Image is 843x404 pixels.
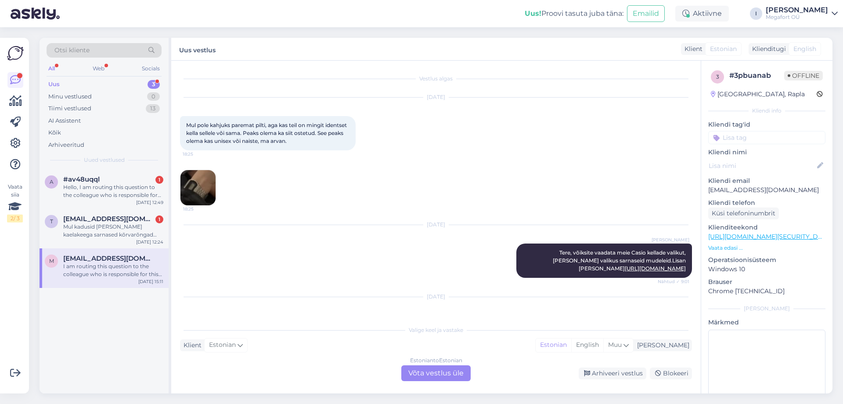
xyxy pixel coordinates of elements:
[708,148,825,157] p: Kliendi nimi
[138,278,163,285] div: [DATE] 15:11
[708,305,825,313] div: [PERSON_NAME]
[681,44,702,54] div: Klient
[155,176,163,184] div: 1
[47,63,57,74] div: All
[180,221,692,229] div: [DATE]
[766,7,838,21] a: [PERSON_NAME]Megafort OÜ
[48,80,60,89] div: Uus
[63,183,163,199] div: Hello, I am routing this question to the colleague who is responsible for this topic. The reply m...
[708,207,779,219] div: Küsi telefoninumbrit
[766,14,828,21] div: Megafort OÜ
[410,357,462,364] div: Estonian to Estonian
[652,237,689,243] span: [PERSON_NAME]
[708,223,825,232] p: Klienditeekond
[571,338,603,352] div: English
[84,156,125,164] span: Uued vestlused
[148,80,160,89] div: 3
[50,178,54,185] span: a
[401,365,471,381] div: Võta vestlus üle
[63,223,163,239] div: Mul kadusid [PERSON_NAME] kaelakeega sarnased kõrvarõngad ning need olid ostetud Goldtimest. Kas ...
[48,104,91,113] div: Tiimi vestlused
[136,199,163,206] div: [DATE] 12:49
[708,233,832,240] a: [URL][DOMAIN_NAME][SECURITY_DATA]
[186,122,348,144] span: Mul pole kahjuks paremat pilti, aga kas teil on mingit identset kella sellele või sama. Peaks ole...
[750,7,762,20] div: I
[536,338,571,352] div: Estonian
[63,262,163,278] div: I am routing this question to the colleague who is responsible for this topic. The reply might ta...
[7,45,24,62] img: Askly Logo
[49,258,54,264] span: m
[180,93,692,101] div: [DATE]
[708,107,825,115] div: Kliendi info
[183,151,216,157] span: 18:25
[708,131,825,144] input: Lisa tag
[180,170,216,205] img: Attachment
[708,120,825,129] p: Kliendi tag'id
[147,92,160,101] div: 0
[180,293,692,301] div: [DATE]
[180,341,202,350] div: Klient
[716,73,719,80] span: 3
[675,6,729,22] div: Aktiivne
[650,368,692,379] div: Blokeeri
[708,244,825,252] p: Vaata edasi ...
[710,44,737,54] span: Estonian
[708,198,825,207] p: Kliendi telefon
[708,287,825,296] p: Chrome [TECHNICAL_ID]
[54,46,90,55] span: Otsi kliente
[708,265,825,274] p: Windows 10
[91,63,106,74] div: Web
[784,71,823,80] span: Offline
[525,8,623,19] div: Proovi tasuta juba täna:
[155,215,163,223] div: 1
[708,186,825,195] p: [EMAIL_ADDRESS][DOMAIN_NAME]
[140,63,162,74] div: Socials
[183,206,216,212] span: 18:25
[627,5,665,22] button: Emailid
[766,7,828,14] div: [PERSON_NAME]
[553,249,687,272] span: Tere, võiksite vaadata meie Casio kellade valikut, [PERSON_NAME] valikus sarnaseid mudeleid.Lisan...
[136,239,163,245] div: [DATE] 12:24
[708,176,825,186] p: Kliendi email
[180,326,692,334] div: Valige keel ja vastake
[179,43,216,55] label: Uus vestlus
[708,277,825,287] p: Brauser
[63,255,155,262] span: mariette7.mikkus@gmail.com
[608,341,622,349] span: Muu
[625,265,686,272] a: [URL][DOMAIN_NAME]
[708,255,825,265] p: Operatsioonisüsteem
[7,183,23,222] div: Vaata siia
[209,340,236,350] span: Estonian
[48,141,84,149] div: Arhiveeritud
[48,116,81,125] div: AI Assistent
[63,215,155,223] span: tertsu013@hotmail.com
[7,215,23,222] div: 2 / 3
[146,104,160,113] div: 13
[634,341,689,350] div: [PERSON_NAME]
[525,9,541,18] b: Uus!
[711,90,805,99] div: [GEOGRAPHIC_DATA], Rapla
[793,44,816,54] span: English
[729,70,784,81] div: # 3pbuanab
[579,368,646,379] div: Arhiveeri vestlus
[48,128,61,137] div: Kõik
[749,44,786,54] div: Klienditugi
[656,278,689,285] span: Nähtud ✓ 9:01
[50,218,53,225] span: t
[63,175,100,183] span: #av48uqql
[709,161,815,171] input: Lisa nimi
[180,75,692,83] div: Vestlus algas
[48,92,92,101] div: Minu vestlused
[708,318,825,327] p: Märkmed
